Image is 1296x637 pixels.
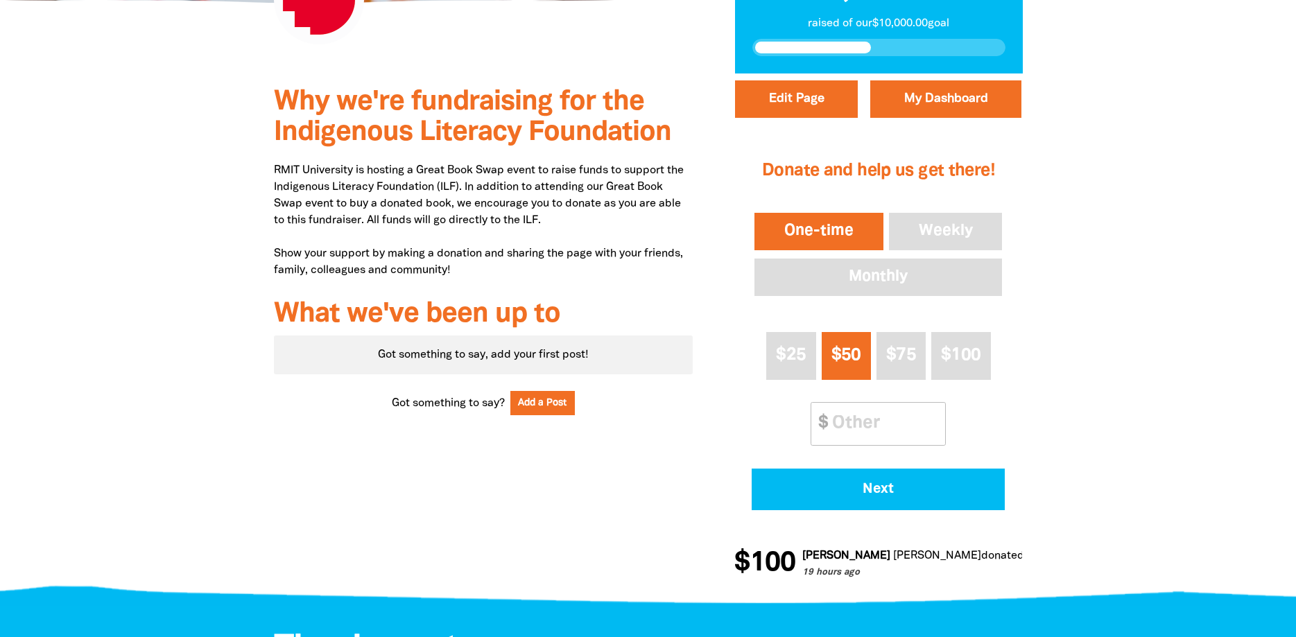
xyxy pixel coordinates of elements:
div: Donation stream [734,541,1022,586]
em: [PERSON_NAME] [890,551,978,561]
div: Paginated content [274,335,693,374]
button: Pay with Credit Card [752,469,1005,510]
p: RMIT University is hosting a Great Book Swap event to raise funds to support the Indigenous Liter... [274,162,693,279]
p: 19 hours ago [800,566,1212,580]
span: $75 [886,347,916,363]
span: donated to [978,551,1035,561]
button: $50 [822,332,871,380]
span: $100 [732,550,793,577]
a: My Dashboard [870,80,1021,118]
input: Other [822,403,945,445]
em: [PERSON_NAME] [800,551,888,561]
span: $50 [831,347,861,363]
h2: Donate and help us get there! [752,143,1005,199]
button: Weekly [886,210,1005,253]
span: Next [771,482,986,496]
span: $100 [941,347,980,363]
span: $ [811,403,828,445]
button: $25 [766,332,815,380]
h3: What we've been up to [274,299,693,330]
span: Why we're fundraising for the Indigenous Literacy Foundation [274,89,671,146]
button: $75 [876,332,926,380]
button: Edit Page [735,80,858,118]
button: One-time [752,210,886,253]
span: $25 [776,347,806,363]
button: Add a Post [510,391,576,415]
span: Got something to say? [392,395,505,412]
button: Monthly [752,256,1005,299]
div: Got something to say, add your first post! [274,335,693,374]
button: $100 [931,332,991,380]
p: raised of our $10,000.00 goal [752,15,1005,32]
